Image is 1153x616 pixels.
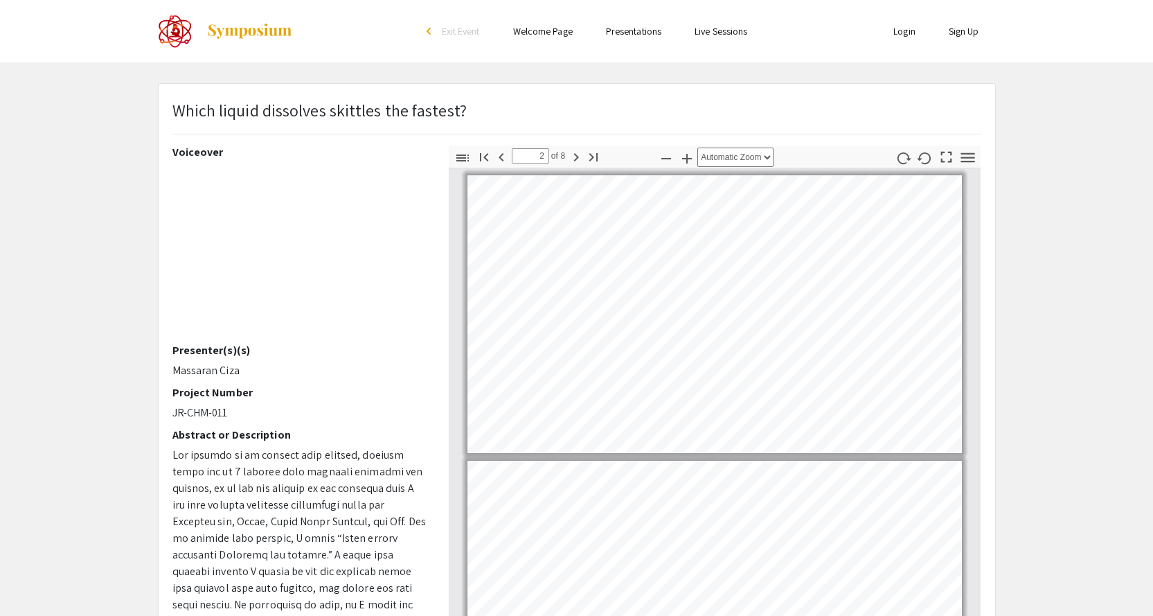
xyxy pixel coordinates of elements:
iframe: Chat [10,554,59,606]
img: Symposium by ForagerOne [206,23,293,39]
a: Live Sessions [695,25,747,37]
span: of 8 [549,148,566,164]
a: Welcome Page [513,25,573,37]
div: Page 1 [461,169,968,459]
button: Previous Page [490,146,513,166]
input: Page [512,148,549,164]
a: Presentations [606,25,661,37]
div: arrow_back_ios [427,27,435,35]
a: Sign Up [949,25,979,37]
a: The 2022 CoorsTek Denver Metro Regional Science and Engineering Fair [158,14,293,49]
button: Zoom Out [654,148,678,168]
button: Go to First Page [472,146,496,166]
button: Zoom In [675,148,699,168]
button: Next Page [564,146,588,166]
button: Rotate Counterclockwise [913,148,936,168]
button: Go to Last Page [582,146,605,166]
select: Zoom [697,148,774,167]
button: Switch to Presentation Mode [934,146,958,166]
button: Tools [956,148,979,168]
h2: Voiceover [172,146,428,159]
button: Toggle Sidebar [451,148,474,168]
h2: Abstract or Description [172,428,428,441]
img: The 2022 CoorsTek Denver Metro Regional Science and Engineering Fair [158,14,193,49]
button: Rotate Clockwise [891,148,915,168]
iframe: February 11, 2022 [172,164,428,344]
span: Exit Event [442,25,480,37]
p: Massaran Ciza [172,362,428,379]
h2: Presenter(s)(s) [172,344,428,357]
h2: Project Number [172,386,428,399]
p: Which liquid dissolves skittles the fastest? [172,98,467,123]
p: JR-CHM-011 [172,405,428,421]
a: Login [893,25,915,37]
